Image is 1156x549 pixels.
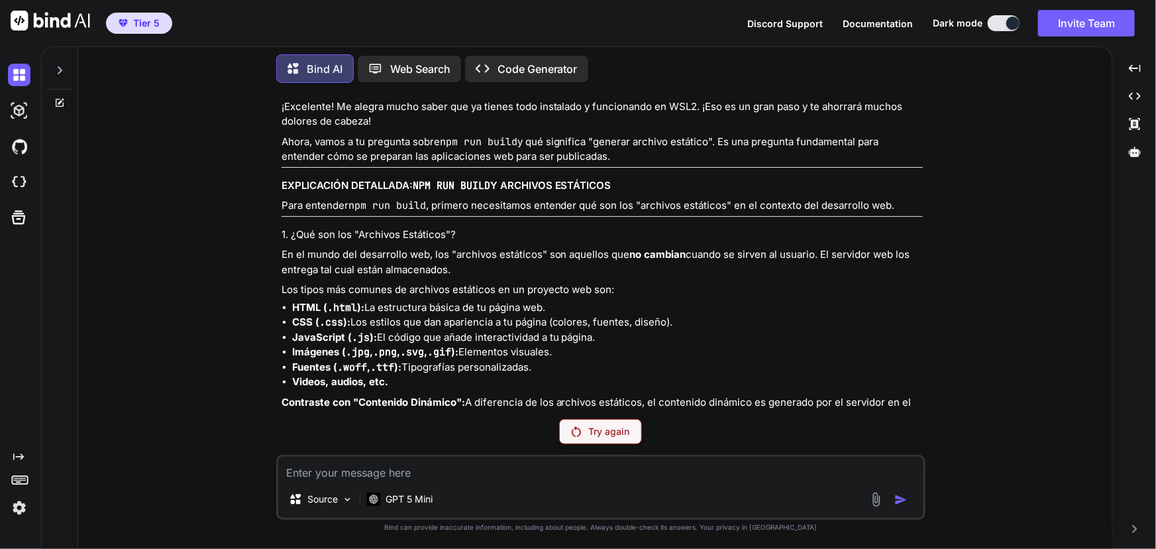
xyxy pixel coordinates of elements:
strong: HTML ( ): [292,301,364,314]
code: .html [327,301,357,314]
p: Web Search [390,61,450,77]
code: .png [373,345,397,359]
li: Los estilos que dan apariencia a tu página (colores, fuentes, diseño). [292,315,923,330]
code: .jpg [346,345,370,359]
p: Bind AI [307,61,342,77]
img: Pick Models [342,494,353,505]
span: Tier 5 [133,17,160,30]
code: .css [319,316,343,329]
img: Retry [572,426,581,437]
img: attachment [868,492,884,507]
code: npm run build [348,199,426,212]
img: darkChat [8,64,30,86]
button: Discord Support [747,17,823,30]
code: .svg [400,345,424,359]
p: En el mundo del desarrollo web, los "archivos estáticos" son aquellos que cuando se sirven al usu... [282,247,923,277]
img: Bind AI [11,11,90,30]
p: Ahora, vamos a tu pregunta sobre y qué significa "generar archivo estático". Es una pregunta fund... [282,135,923,164]
strong: CSS ( ): [292,316,350,328]
p: Try again [589,425,630,438]
code: NPM RUN BUILD [413,179,490,192]
img: cloudideIcon [8,171,30,194]
button: premiumTier 5 [106,13,172,34]
span: Discord Support [747,18,823,29]
code: .gif [427,345,451,359]
p: Code Generator [498,61,578,77]
span: Dark mode [933,17,982,30]
code: .ttf [370,361,394,374]
strong: Fuentes ( , ): [292,361,401,373]
li: El código que añade interactividad a tu página. [292,330,923,345]
p: A diferencia de los archivos estáticos, el contenido dinámico es generado por el servidor en el m... [282,395,923,455]
img: premium [119,19,128,27]
p: Para entender , primero necesitamos entender qué son los "archivos estáticos" en el contexto del ... [282,198,923,213]
code: .woff [337,361,367,374]
p: ¡Excelente! Me alegra mucho saber que ya tienes todo instalado y funcionando en WSL2. ¡Eso es un ... [282,99,923,129]
p: Source [307,493,338,506]
img: GPT 5 Mini [367,493,380,505]
strong: Videos, audios, etc. [292,375,388,388]
h3: EXPLICACIÓN DETALLADA: Y ARCHIVOS ESTÁTICOS [282,178,923,194]
img: darkAi-studio [8,99,30,122]
h4: 1. ¿Qué son los "Archivos Estáticos"? [282,227,923,243]
span: Documentation [843,18,913,29]
p: Bind can provide inaccurate information, including about people. Always double-check its answers.... [276,522,925,532]
img: icon [894,493,908,507]
strong: no cambian [630,248,686,261]
strong: JavaScript ( ): [292,331,377,343]
li: Elementos visuales. [292,345,923,360]
li: Tipografías personalizadas. [292,360,923,375]
img: settings [8,497,30,519]
p: Los tipos más comunes de archivos estáticos en un proyecto web son: [282,282,923,298]
strong: Contraste con "Contenido Dinámico": [282,396,465,408]
p: GPT 5 Mini [386,493,433,506]
img: githubDark [8,135,30,158]
code: .js [352,331,370,344]
strong: Imágenes ( , , , ): [292,345,458,358]
code: npm run build [440,135,517,149]
button: Documentation [843,17,913,30]
button: Invite Team [1038,10,1135,36]
li: La estructura básica de tu página web. [292,300,923,316]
